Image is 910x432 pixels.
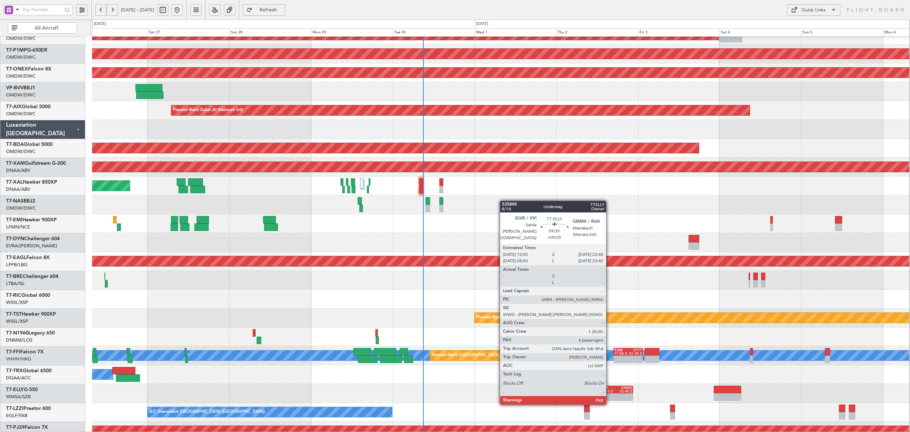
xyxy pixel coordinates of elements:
[628,348,642,352] div: UTTT
[802,7,826,14] div: Quick Links
[6,255,50,260] a: T7-EAGLFalcon 8X
[628,359,642,363] div: -
[6,394,31,400] a: WMSA/SZB
[616,386,632,390] div: GMMX
[475,28,556,37] div: Wed 1
[6,356,31,362] a: VHHH/HKG
[6,217,57,222] a: T7-EMIHawker 900XP
[173,105,243,116] div: Planned Maint Dubai (Al Maktoum Intl)
[6,425,25,430] span: T7-PJ29
[6,331,28,336] span: T7-N1960
[6,142,24,147] span: T7-BDA
[6,349,44,354] a: T7-FFIFalcon 7X
[393,28,475,37] div: Tue 30
[476,21,488,27] div: [DATE]
[614,352,628,355] div: 17:00 Z
[6,368,52,373] a: T7-TRXGlobal 6500
[6,180,57,185] a: T7-XALHawker 850XP
[6,67,52,72] a: T7-ONEXFalcon 8X
[614,359,628,363] div: -
[476,312,560,323] div: Planned Maint [GEOGRAPHIC_DATA] (Seletar)
[6,387,38,392] a: T7-ELLYG-550
[787,4,840,16] button: Quick Links
[556,28,638,37] div: Thu 2
[600,386,616,390] div: SLVR
[6,387,24,392] span: T7-ELLY
[6,85,35,90] a: VP-BVVBBJ1
[6,224,30,230] a: LFMN/NCE
[6,236,24,241] span: T7-DYN
[6,73,36,79] a: OMDW/DWC
[8,22,77,34] button: All Aircraft
[6,337,32,343] a: DNMM/LOS
[6,161,25,166] span: T7-XAM
[6,425,48,430] a: T7-PJ29Falcon 7X
[6,280,25,287] a: LTBA/ISL
[6,349,20,354] span: T7-FFI
[6,161,66,166] a: T7-XAMGulfstream G-200
[600,397,616,401] div: -
[6,375,31,381] a: DGAA/ACC
[149,407,265,417] div: A/C Unavailable [GEOGRAPHIC_DATA] ([GEOGRAPHIC_DATA])
[6,67,28,72] span: T7-ONEX
[6,148,36,155] a: OMDW/DWC
[6,293,50,298] a: T7-RICGlobal 6000
[6,412,27,419] a: EGLF/FAB
[6,205,36,211] a: OMDW/DWC
[6,406,51,411] a: T7-LZZIPraetor 600
[6,92,36,98] a: OMDW/DWC
[22,4,62,15] input: Trip Number
[6,142,53,147] a: T7-BDAGlobal 5000
[628,352,642,355] div: 01:30 Z
[148,28,229,37] div: Sat 27
[6,243,57,249] a: EVRA/[PERSON_NAME]
[6,54,36,60] a: OMDW/DWC
[6,35,36,42] a: OMDW/DWC
[6,262,27,268] a: LFPB/LBG
[6,199,35,204] a: T7-NASBBJ2
[6,274,58,279] a: T7-BREChallenger 604
[6,180,23,185] span: T7-XAL
[6,331,55,336] a: T7-N1960Legacy 650
[6,111,36,117] a: OMDW/DWC
[254,7,283,12] span: Refresh
[6,104,50,109] a: T7-AIXGlobal 5000
[6,48,47,53] a: T7-P1MPG-650ER
[243,4,285,16] button: Refresh
[6,299,28,306] a: WSSL/XSP
[616,397,632,401] div: -
[6,274,23,279] span: T7-BRE
[6,186,30,193] a: DNAA/ABV
[6,368,23,373] span: T7-TRX
[614,348,628,352] div: RJBB
[600,390,616,393] div: 12:50 Z
[6,293,21,298] span: T7-RIC
[6,104,22,109] span: T7-AIX
[6,312,22,317] span: T7-TST
[19,26,75,31] span: All Aircraft
[432,350,544,361] div: Planned Maint [GEOGRAPHIC_DATA] ([GEOGRAPHIC_DATA])
[616,390,632,393] div: 22:40 Z
[6,167,30,174] a: DNAA/ABV
[6,85,23,90] span: VP-BVV
[6,217,22,222] span: T7-EMI
[6,48,27,53] span: T7-P1MP
[6,318,28,325] a: WSSL/XSP
[121,7,154,13] span: [DATE] - [DATE]
[6,312,56,317] a: T7-TSTHawker 900XP
[719,28,801,37] div: Sat 4
[6,236,60,241] a: T7-DYNChallenger 604
[801,28,883,37] div: Sun 5
[311,28,393,37] div: Mon 29
[6,406,23,411] span: T7-LZZI
[638,28,720,37] div: Fri 3
[229,28,311,37] div: Sun 28
[6,255,26,260] span: T7-EAGL
[6,199,23,204] span: T7-NAS
[66,28,148,37] div: Fri 26
[94,21,106,27] div: [DATE]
